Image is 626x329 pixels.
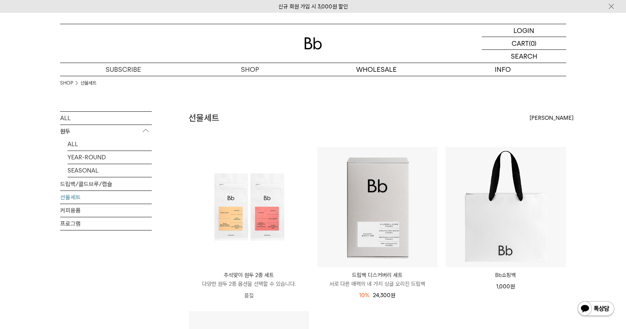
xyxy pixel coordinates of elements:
p: CART [512,37,529,49]
img: 로고 [304,37,322,49]
span: [PERSON_NAME] [530,114,574,122]
a: 커피용품 [60,204,152,217]
p: SEARCH [511,50,537,63]
a: CART (0) [482,37,566,50]
a: SEASONAL [67,164,152,177]
a: SHOP [187,63,313,76]
a: Bb쇼핑백 [446,271,566,280]
img: 드립백 디스커버리 세트 [317,147,438,267]
h2: 선물세트 [188,112,219,124]
a: 드립백 디스커버리 세트 서로 다른 매력의 네 가지 싱글 오리진 드립백 [317,271,438,288]
a: SUBSCRIBE [60,63,187,76]
p: (0) [529,37,537,49]
span: 원 [510,283,515,290]
img: Bb쇼핑백 [446,147,566,267]
p: WHOLESALE [313,63,440,76]
span: 24,300 [373,292,395,299]
a: YEAR-ROUND [67,151,152,164]
span: 1,000 [496,283,515,290]
a: 선물세트 [60,191,152,204]
p: 드립백 디스커버리 세트 [317,271,438,280]
span: 원 [391,292,395,299]
a: 선물세트 [80,80,96,87]
a: 드립백/콜드브루/캡슐 [60,178,152,191]
p: 서로 다른 매력의 네 가지 싱글 오리진 드립백 [317,280,438,288]
img: 카카오톡 채널 1:1 채팅 버튼 [577,300,615,318]
a: 추석맞이 원두 2종 세트 다양한 원두 2종 옵션을 선택할 수 있습니다. [189,271,309,288]
a: LOGIN [482,24,566,37]
a: 프로그램 [60,217,152,230]
p: 원두 [60,125,152,138]
a: SHOP [60,80,73,87]
p: LOGIN [513,24,534,37]
a: ALL [60,112,152,125]
p: 품절 [189,288,309,303]
a: ALL [67,138,152,151]
p: INFO [440,63,566,76]
div: 10% [359,291,369,300]
p: 추석맞이 원두 2종 세트 [189,271,309,280]
a: 신규 회원 가입 시 3,000원 할인 [278,3,348,10]
img: 추석맞이 원두 2종 세트 [189,147,309,267]
p: 다양한 원두 2종 옵션을 선택할 수 있습니다. [189,280,309,288]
